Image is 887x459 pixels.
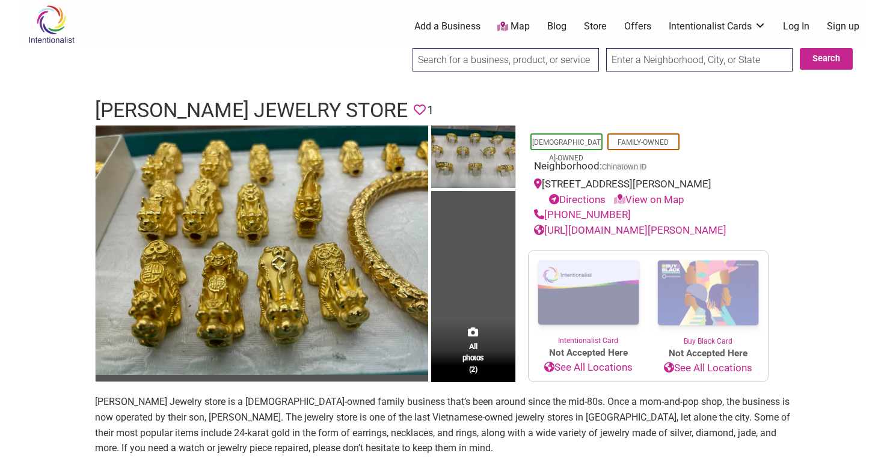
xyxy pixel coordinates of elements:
div: [STREET_ADDRESS][PERSON_NAME] [534,177,763,207]
a: [PHONE_NUMBER] [534,208,631,220]
img: Buy Black Card [648,251,768,336]
a: Store [584,20,607,33]
a: Buy Black Card [648,251,768,347]
a: Add a Business [414,20,480,33]
p: [PERSON_NAME] Jewelry store is a [DEMOGRAPHIC_DATA]-owned family business that’s been around sinc... [95,394,793,455]
a: Map [497,20,530,34]
a: See All Locations [648,360,768,376]
a: [DEMOGRAPHIC_DATA]-Owned [532,138,601,162]
a: Intentionalist Cards [669,20,766,33]
span: Not Accepted Here [648,347,768,360]
a: Blog [547,20,566,33]
a: Family-Owned [618,138,669,147]
input: Search for a business, product, or service [413,48,599,71]
span: Chinatown ID [602,163,646,171]
h1: [PERSON_NAME] Jewelry Store [95,96,408,125]
a: Sign up [827,20,859,33]
a: Intentionalist Card [529,251,648,346]
input: Enter a Neighborhood, City, or State [606,48,793,71]
div: Neighborhood: [534,159,763,177]
span: All photos (2) [462,341,484,375]
a: View on Map [614,193,684,205]
a: Log In [783,20,809,33]
span: 1 [427,101,434,120]
a: Directions [549,193,606,205]
span: Not Accepted Here [529,346,648,360]
button: Search [800,48,853,70]
img: Intentionalist [23,5,80,44]
a: See All Locations [529,360,648,375]
a: [URL][DOMAIN_NAME][PERSON_NAME] [534,224,726,236]
a: Offers [624,20,651,33]
img: Intentionalist Card [529,251,648,335]
img: Kim Ngoc Jewelry [96,126,428,375]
